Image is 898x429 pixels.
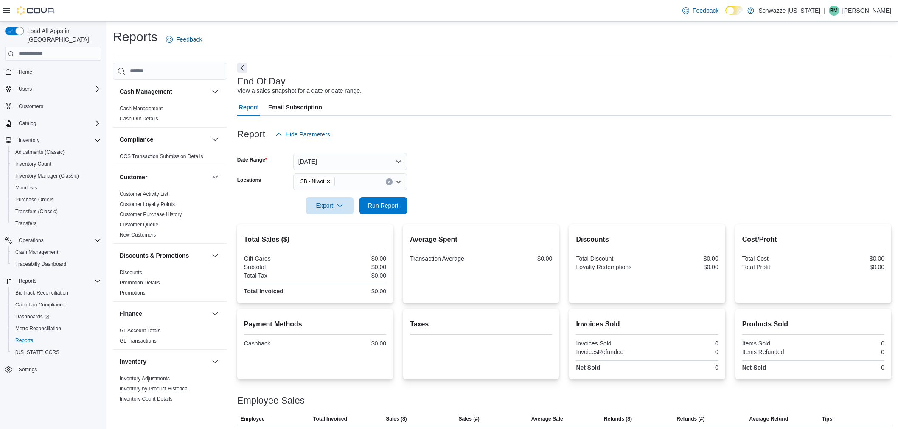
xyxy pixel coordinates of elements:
[15,67,36,77] a: Home
[15,135,101,145] span: Inventory
[15,261,66,267] span: Traceabilty Dashboard
[237,76,286,86] h3: End Of Day
[12,206,101,217] span: Transfers (Classic)
[113,151,227,165] div: Compliance
[12,183,40,193] a: Manifests
[576,319,718,329] h2: Invoices Sold
[2,363,104,376] button: Settings
[742,255,812,262] div: Total Cost
[19,237,44,244] span: Operations
[120,222,158,228] a: Customer Queue
[8,146,104,158] button: Adjustments (Classic)
[120,232,156,238] a: New Customers
[604,415,632,422] span: Refunds ($)
[15,67,101,77] span: Home
[244,340,314,347] div: Cashback
[113,28,157,45] h1: Reports
[19,103,43,110] span: Customers
[8,346,104,358] button: [US_STATE] CCRS
[830,6,838,16] span: BM
[120,153,203,160] span: OCS Transaction Submission Details
[8,334,104,346] button: Reports
[12,312,53,322] a: Dashboards
[244,272,314,279] div: Total Tax
[815,348,884,355] div: 0
[8,217,104,229] button: Transfers
[15,84,35,94] button: Users
[120,251,189,260] h3: Discounts & Promotions
[8,287,104,299] button: BioTrack Reconciliation
[15,220,36,227] span: Transfers
[210,134,220,145] button: Compliance
[15,118,39,128] button: Catalog
[742,264,812,270] div: Total Profit
[244,288,283,295] strong: Total Invoiced
[12,171,82,181] a: Inventory Manager (Classic)
[113,326,227,349] div: Finance
[12,218,40,228] a: Transfers
[368,201,398,210] span: Run Report
[15,208,58,215] span: Transfers (Classic)
[120,396,173,402] span: Inventory Count Details
[237,63,247,73] button: Next
[210,357,220,367] button: Inventory
[576,340,645,347] div: Invoices Sold
[12,159,101,169] span: Inventory Count
[120,153,203,159] a: OCS Transaction Submission Details
[120,211,182,218] span: Customer Purchase History
[12,147,68,157] a: Adjustments (Classic)
[649,348,718,355] div: 0
[15,276,101,286] span: Reports
[12,195,101,205] span: Purchase Orders
[12,159,55,169] a: Inventory Count
[531,415,563,422] span: Average Sale
[24,27,101,44] span: Load All Apps in [GEOGRAPHIC_DATA]
[649,255,718,262] div: $0.00
[12,300,101,310] span: Canadian Compliance
[15,325,61,332] span: Metrc Reconciliation
[576,364,600,371] strong: Net Sold
[576,348,645,355] div: InvoicesRefunded
[317,264,386,270] div: $0.00
[300,177,325,186] span: SB - Niwot
[120,87,208,96] button: Cash Management
[12,335,101,345] span: Reports
[15,276,40,286] button: Reports
[842,6,891,16] p: [PERSON_NAME]
[15,249,58,256] span: Cash Management
[244,234,386,245] h2: Total Sales ($)
[317,255,386,262] div: $0.00
[758,6,820,16] p: Schwazze [US_STATE]
[120,290,146,296] a: Promotions
[237,396,305,406] h3: Employee Sales
[19,120,36,127] span: Catalog
[15,365,40,375] a: Settings
[576,255,645,262] div: Total Discount
[815,264,884,270] div: $0.00
[12,323,65,334] a: Metrc Reconciliation
[12,259,70,269] a: Traceabilty Dashboard
[120,135,208,144] button: Compliance
[8,323,104,334] button: Metrc Reconciliation
[15,364,101,375] span: Settings
[210,251,220,261] button: Discounts & Promotions
[15,173,79,179] span: Inventory Manager (Classic)
[120,191,168,198] span: Customer Activity List
[120,105,163,112] span: Cash Management
[2,100,104,112] button: Customers
[15,161,51,167] span: Inventory Count
[2,117,104,129] button: Catalog
[815,340,884,347] div: 0
[576,264,645,270] div: Loyalty Redemptions
[12,288,72,298] a: BioTrack Reconciliation
[742,364,766,371] strong: Net Sold
[120,376,170,382] a: Inventory Adjustments
[410,319,552,329] h2: Taxes
[2,66,104,78] button: Home
[120,337,157,344] span: GL Transactions
[120,386,189,392] a: Inventory by Product Historical
[19,366,37,373] span: Settings
[410,234,552,245] h2: Average Spent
